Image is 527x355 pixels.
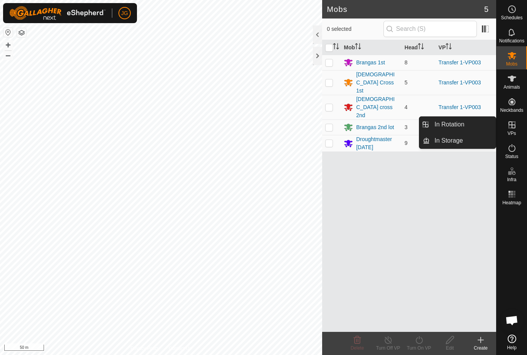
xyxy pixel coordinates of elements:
[505,154,518,159] span: Status
[501,15,522,20] span: Schedules
[404,345,434,352] div: Turn On VP
[502,200,521,205] span: Heatmap
[500,108,523,113] span: Neckbands
[418,44,424,50] p-sorticon: Activate to sort
[405,59,408,66] span: 8
[9,6,106,20] img: Gallagher Logo
[356,123,394,131] div: Brangas 2nd lot
[506,62,517,66] span: Mobs
[507,177,516,182] span: Infra
[430,133,496,148] a: In Storage
[436,40,496,55] th: VP
[355,44,361,50] p-sorticon: Activate to sort
[402,40,436,55] th: Head
[499,39,524,43] span: Notifications
[131,345,160,352] a: Privacy Policy
[356,71,398,95] div: [DEMOGRAPHIC_DATA] Cross 1st
[3,50,13,60] button: –
[439,59,481,66] a: Transfer 1-VP003
[507,131,516,136] span: VPs
[434,136,463,145] span: In Storage
[484,3,488,15] span: 5
[351,345,364,351] span: Delete
[3,28,13,37] button: Reset Map
[327,5,484,14] h2: Mobs
[405,79,408,86] span: 5
[434,120,464,129] span: In Rotation
[434,345,465,352] div: Edit
[3,40,13,50] button: +
[507,345,517,350] span: Help
[500,309,524,332] a: Open chat
[121,9,128,17] span: JG
[405,124,408,130] span: 3
[419,133,496,148] li: In Storage
[430,117,496,132] a: In Rotation
[405,140,408,146] span: 9
[373,345,404,352] div: Turn Off VP
[465,345,496,352] div: Create
[383,21,477,37] input: Search (S)
[405,104,408,110] span: 4
[419,117,496,132] li: In Rotation
[356,59,385,67] div: Brangas 1st
[341,40,401,55] th: Mob
[327,25,383,33] span: 0 selected
[333,44,339,50] p-sorticon: Activate to sort
[503,85,520,89] span: Animals
[439,79,481,86] a: Transfer 1-VP003
[169,345,191,352] a: Contact Us
[356,95,398,119] div: [DEMOGRAPHIC_DATA] cross 2nd
[356,135,398,151] div: Droughtmaster [DATE]
[446,44,452,50] p-sorticon: Activate to sort
[17,28,26,37] button: Map Layers
[497,331,527,353] a: Help
[439,104,481,110] a: Transfer 1-VP003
